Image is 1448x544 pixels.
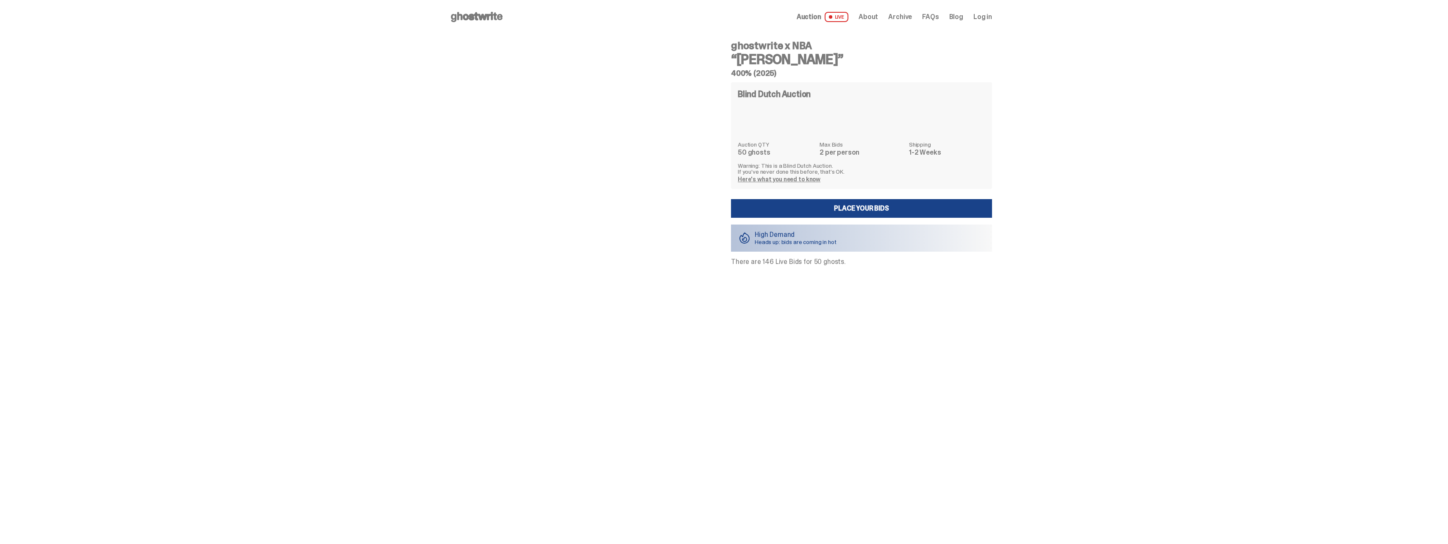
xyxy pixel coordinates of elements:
[731,69,992,77] h5: 400% (2025)
[731,199,992,218] a: Place your Bids
[820,142,904,147] dt: Max Bids
[755,231,837,238] p: High Demand
[922,14,939,20] a: FAQs
[820,149,904,156] dd: 2 per person
[825,12,849,22] span: LIVE
[738,142,814,147] dt: Auction QTY
[738,175,820,183] a: Here's what you need to know
[859,14,878,20] a: About
[731,53,992,66] h3: “[PERSON_NAME]”
[731,41,992,51] h4: ghostwrite x NBA
[731,258,992,265] p: There are 146 Live Bids for 50 ghosts.
[738,90,811,98] h4: Blind Dutch Auction
[909,142,985,147] dt: Shipping
[755,239,837,245] p: Heads up: bids are coming in hot
[909,149,985,156] dd: 1-2 Weeks
[738,149,814,156] dd: 50 ghosts
[797,14,821,20] span: Auction
[797,12,848,22] a: Auction LIVE
[949,14,963,20] a: Blog
[973,14,992,20] a: Log in
[738,163,985,175] p: Warning: This is a Blind Dutch Auction. If you’ve never done this before, that’s OK.
[888,14,912,20] a: Archive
